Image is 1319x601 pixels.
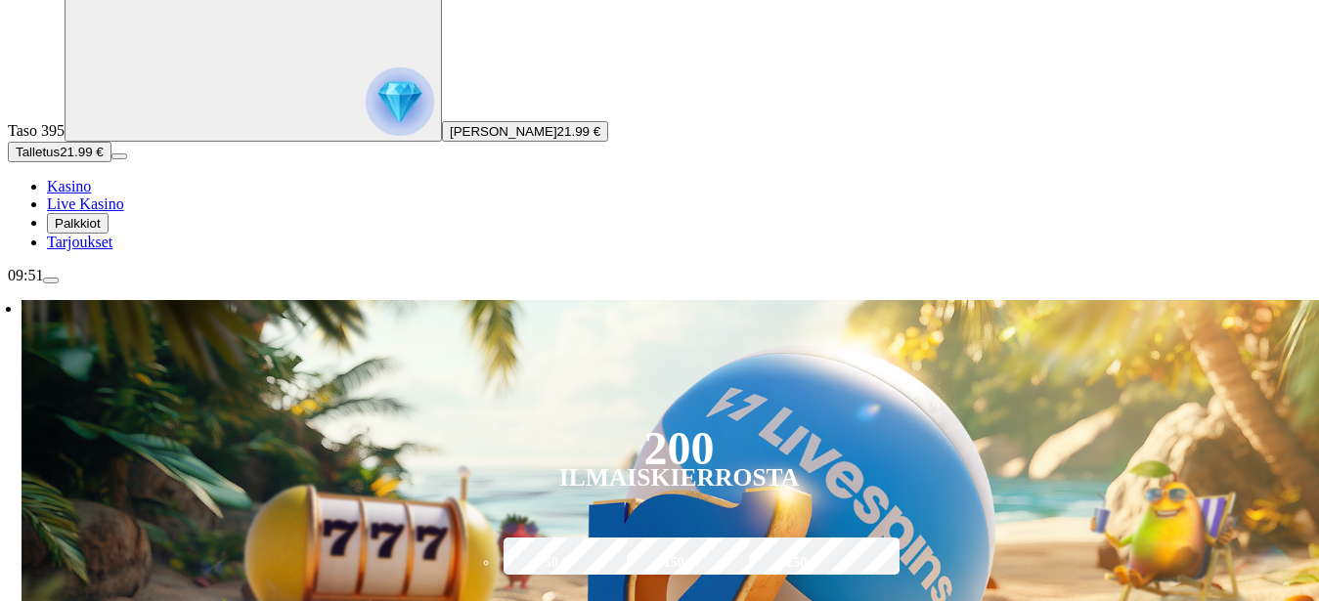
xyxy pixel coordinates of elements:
button: menu [111,153,127,159]
img: reward progress [366,67,434,136]
span: [PERSON_NAME] [450,124,557,139]
span: 21.99 € [60,145,103,159]
button: reward iconPalkkiot [47,213,109,234]
span: 21.99 € [557,124,600,139]
div: Ilmaiskierrosta [559,466,800,490]
span: Tarjoukset [47,234,112,250]
button: menu [43,278,59,283]
label: 250 € [744,535,859,591]
span: 09:51 [8,267,43,283]
label: 50 € [499,535,614,591]
label: 150 € [622,535,737,591]
div: 200 [643,437,714,460]
button: Talletusplus icon21.99 € [8,142,111,162]
span: Talletus [16,145,60,159]
button: [PERSON_NAME]21.99 € [442,121,608,142]
span: Kasino [47,178,91,194]
a: diamond iconKasino [47,178,91,194]
span: Live Kasino [47,195,124,212]
span: Palkkiot [55,216,101,231]
span: Taso 395 [8,122,65,139]
a: gift-inverted iconTarjoukset [47,234,112,250]
a: poker-chip iconLive Kasino [47,195,124,212]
